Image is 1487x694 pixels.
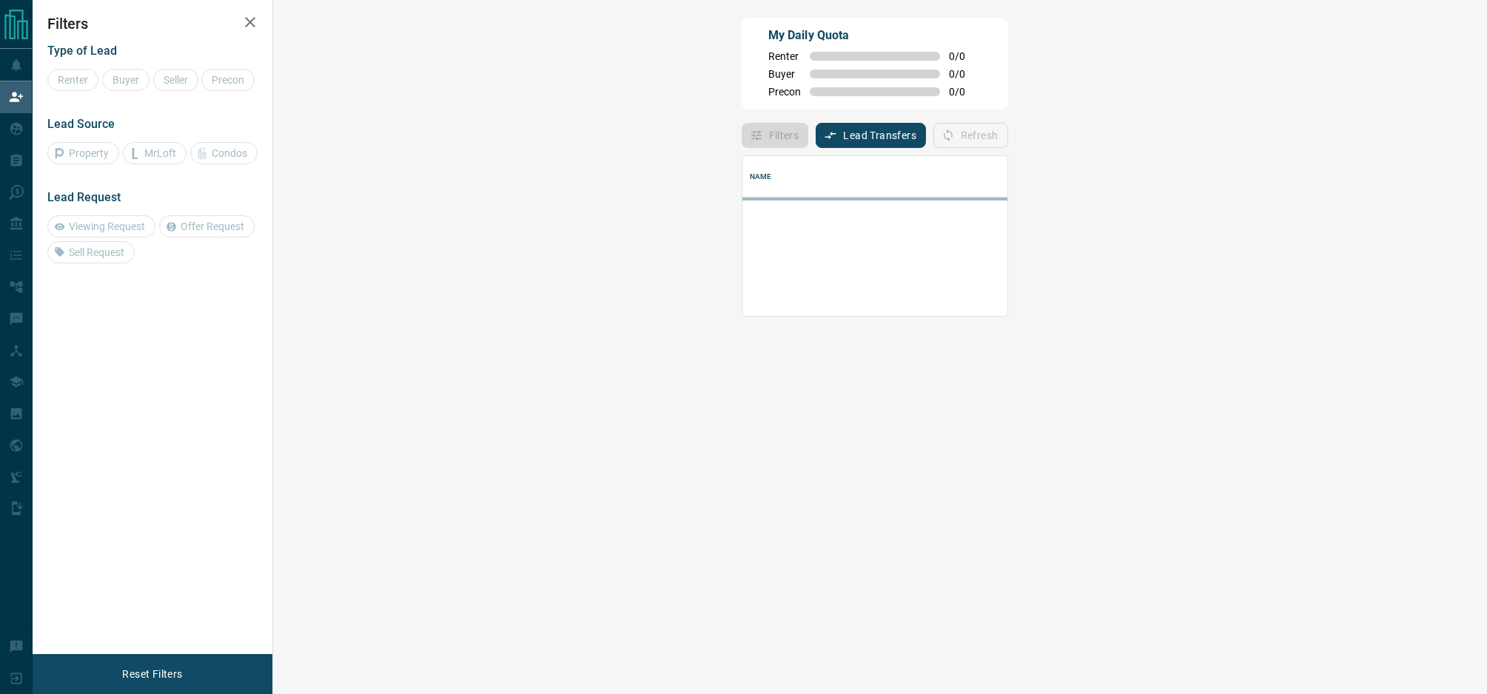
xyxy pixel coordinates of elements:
span: 0 / 0 [949,50,981,62]
span: Renter [768,50,801,62]
button: Lead Transfers [816,123,926,148]
span: Lead Source [47,117,115,131]
span: Lead Request [47,190,121,204]
span: 0 / 0 [949,68,981,80]
div: Name [742,156,1332,198]
span: Precon [768,86,801,98]
span: Buyer [768,68,801,80]
h2: Filters [47,15,258,33]
p: My Daily Quota [768,27,981,44]
button: Reset Filters [113,661,192,687]
span: 0 / 0 [949,86,981,98]
div: Name [750,156,772,198]
span: Type of Lead [47,44,117,58]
